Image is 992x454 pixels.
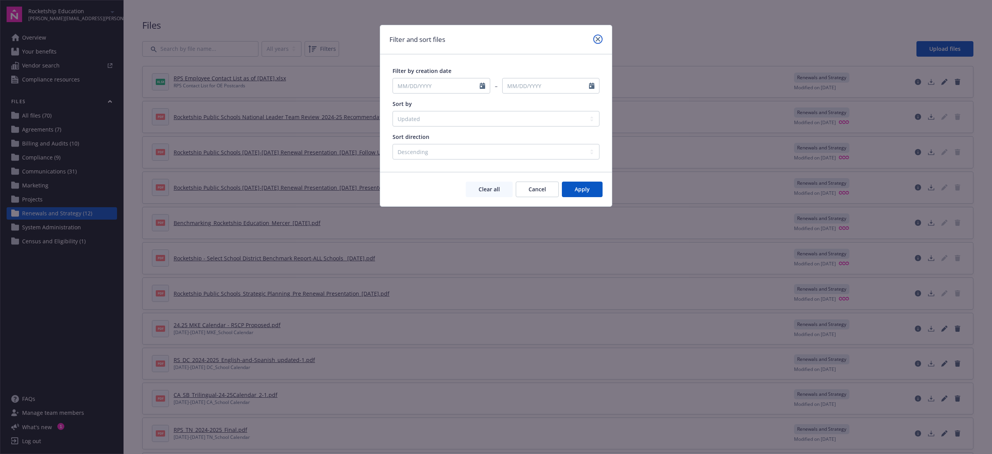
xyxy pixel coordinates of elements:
span: Cancel [529,185,546,193]
a: close [593,35,603,44]
svg: Calendar [589,83,594,89]
span: Filter by creation date [393,67,451,75]
span: Clear all [479,185,500,193]
span: Sort direction [393,133,429,140]
span: – [495,82,498,90]
input: MM/DD/YYYY [503,78,589,93]
button: Cancel [516,182,559,197]
input: MM/DD/YYYY [393,78,480,93]
span: Sort by [393,100,412,107]
button: Clear all [466,182,513,197]
h1: Filter and sort files [389,35,445,45]
span: Apply [575,185,590,193]
button: Apply [562,182,603,197]
svg: Calendar [480,83,485,89]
